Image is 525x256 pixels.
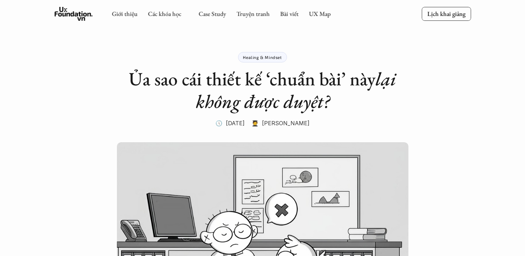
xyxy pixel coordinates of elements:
a: UX Map [309,10,331,18]
p: Healing & Mindset [243,55,282,60]
a: Truyện tranh [236,10,270,18]
a: Lịch khai giảng [422,7,471,20]
p: Lịch khai giảng [427,10,465,18]
a: Case Study [198,10,226,18]
em: lại không được duyệt? [196,67,401,113]
p: 🧑‍🎓 [PERSON_NAME] [252,118,310,128]
h1: Ủa sao cái thiết kế ‘chuẩn bài’ này [124,68,401,113]
p: 🕔 [DATE] [215,118,245,128]
a: Các khóa học [148,10,181,18]
a: Bài viết [280,10,298,18]
a: Giới thiệu [112,10,137,18]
